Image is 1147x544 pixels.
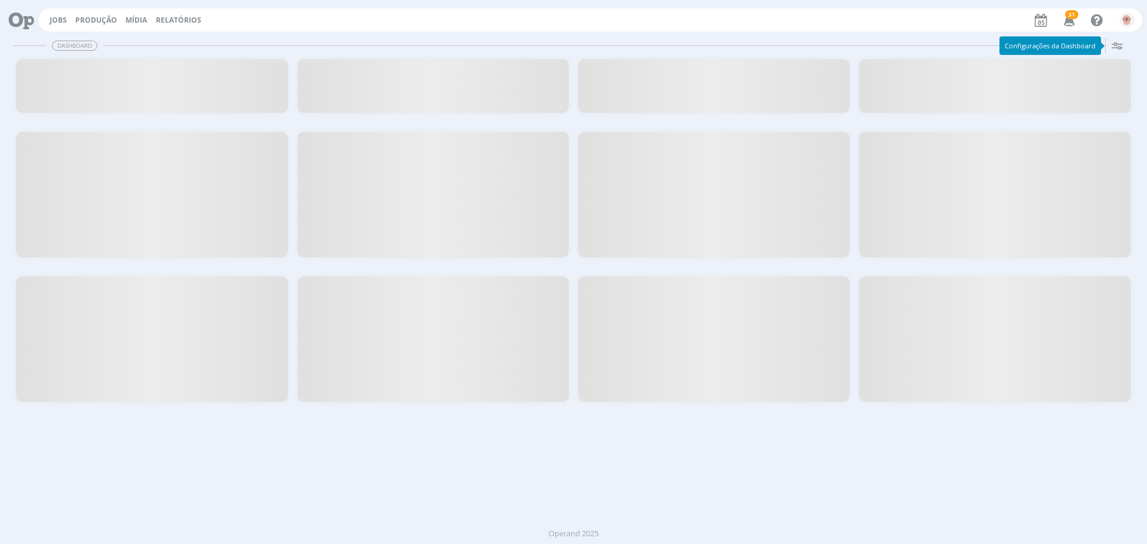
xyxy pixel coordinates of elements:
[72,16,121,25] button: Produção
[152,16,205,25] button: Relatórios
[999,36,1101,55] div: Configurações da Dashboard
[75,15,117,25] a: Produção
[50,15,67,25] a: Jobs
[122,16,151,25] button: Mídia
[46,16,70,25] button: Jobs
[125,15,147,25] a: Mídia
[156,15,201,25] a: Relatórios
[1120,13,1134,27] img: A
[1119,10,1135,30] button: A
[1065,10,1078,19] span: 31
[1056,10,1081,31] button: 31
[52,41,97,51] span: Dashboard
